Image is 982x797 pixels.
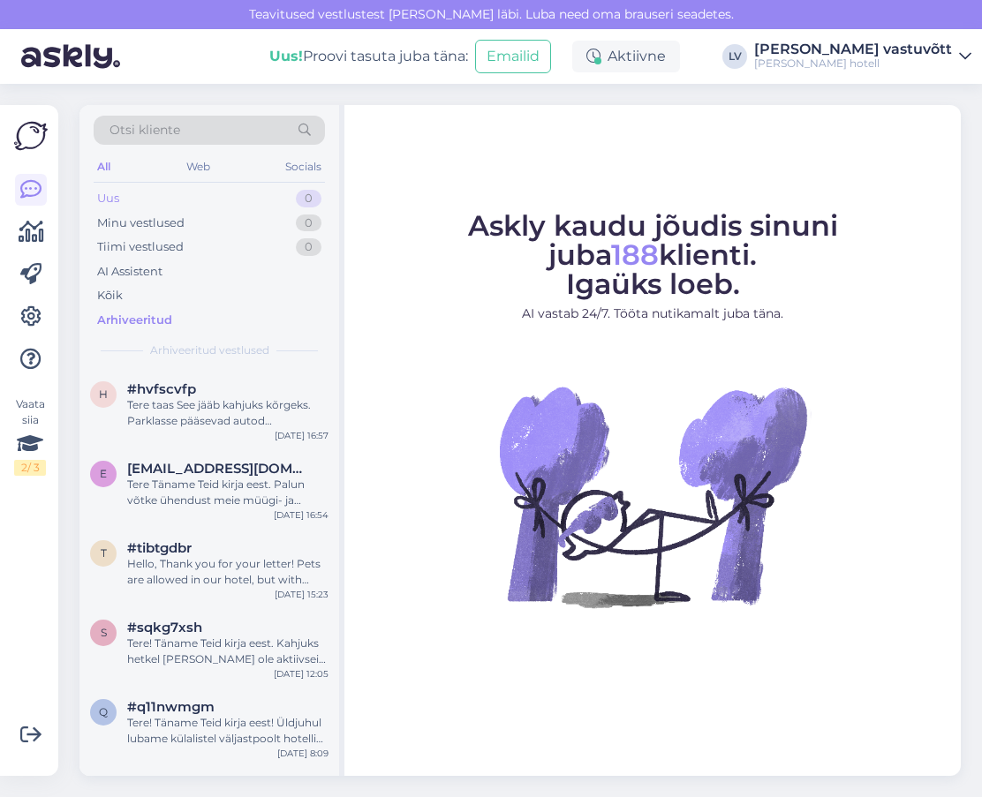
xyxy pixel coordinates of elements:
div: [PERSON_NAME] vastuvõtt [754,42,952,56]
div: Proovi tasuta juba täna: [269,46,468,67]
img: Askly Logo [14,119,48,153]
div: LV [722,44,747,69]
span: t [101,546,107,560]
div: Uus [97,190,119,207]
div: [DATE] 8:09 [277,747,329,760]
div: Vaata siia [14,396,46,476]
div: Aktiivne [572,41,680,72]
a: [PERSON_NAME] vastuvõtt[PERSON_NAME] hotell [754,42,971,71]
div: [DATE] 15:23 [275,588,329,601]
span: 188 [611,237,659,272]
span: Arhiveeritud vestlused [150,342,269,358]
div: Socials [282,155,325,178]
div: Tere taas See jääb kahjuks kõrgeks. Parklasse pääsevad autod maksimaalse laiusega 2,4 m ning kõrg... [127,397,329,429]
span: h [99,387,108,401]
div: [DATE] 16:54 [274,508,329,522]
div: [DATE] 16:57 [275,429,329,442]
span: Otsi kliente [110,121,180,139]
span: Askly kaudu jõudis sinuni juba klienti. Igaüks loeb. [468,208,838,301]
span: s [101,626,107,639]
button: Emailid [475,40,551,73]
div: 2 / 3 [14,460,46,476]
div: 0 [296,238,321,256]
div: 0 [296,214,321,232]
div: Kõik [97,287,123,305]
p: AI vastab 24/7. Tööta nutikamalt juba täna. [360,305,945,323]
div: [PERSON_NAME] hotell [754,56,952,71]
div: 0 [296,190,321,207]
span: #hvfscvfp [127,381,196,397]
div: [DATE] 12:05 [274,667,329,680]
div: All [94,155,114,178]
div: AI Assistent [97,263,162,281]
img: No Chat active [494,337,812,655]
div: Tiimi vestlused [97,238,184,256]
span: #sqkg7xsh [127,620,202,635]
span: e [100,467,107,480]
div: Web [183,155,214,178]
b: Uus! [269,48,303,64]
div: Minu vestlused [97,214,185,232]
div: Tere! Täname Teid kirja eest. Kahjuks hetkel [PERSON_NAME] ole aktiivseid promokoode välja anda. ... [127,635,329,667]
span: #q11nwmgm [127,699,215,715]
div: Tere Täname Teid kirja eest. Palun võtke ühendust meie müügi- ja turundusjuhi Angelaga tema meili... [127,477,329,508]
span: #tibtgdbr [127,540,192,556]
div: Arhiveeritud [97,312,172,329]
span: emmalysiim7@gmail.com [127,461,311,477]
div: Tere! Täname Teid kirja eest! Üldjuhul lubame külalistel väljastpoolt hotelli tulla meie juurde h... [127,715,329,747]
span: q [99,705,108,718]
div: Hello, Thank you for your letter! Pets are allowed in our hotel, but with some exceptions. We acc... [127,556,329,588]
